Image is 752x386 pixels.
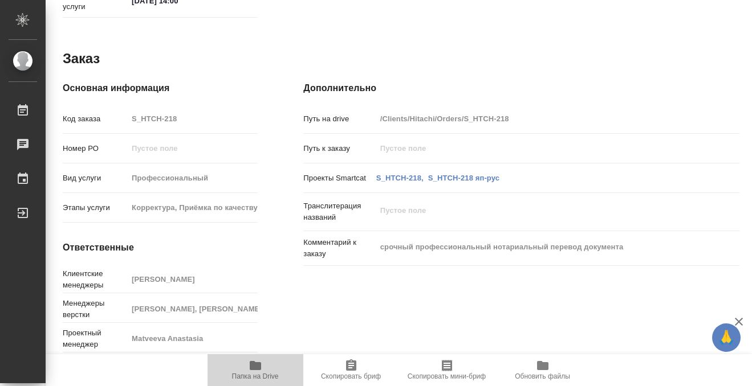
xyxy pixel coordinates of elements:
a: S_HTCH-218, [376,174,424,182]
button: Папка на Drive [208,354,303,386]
p: Номер РО [63,143,128,154]
p: Вид услуги [63,173,128,184]
p: Проекты Smartcat [303,173,376,184]
p: Комментарий к заказу [303,237,376,260]
input: Пустое поле [128,330,258,347]
p: Менеджеры верстки [63,298,128,321]
span: Папка на Drive [232,372,279,380]
input: Пустое поле [128,170,258,186]
p: Код заказа [63,113,128,125]
input: Пустое поле [376,140,703,157]
h4: Ответственные [63,241,258,254]
button: Обновить файлы [495,354,591,386]
span: Скопировать мини-бриф [408,372,486,380]
span: 🙏 [717,326,736,350]
p: Транслитерация названий [303,200,376,223]
input: Пустое поле [128,140,258,157]
span: Скопировать бриф [321,372,381,380]
button: Скопировать бриф [303,354,399,386]
input: Пустое поле [128,110,258,127]
p: Путь на drive [303,113,376,125]
input: Пустое поле [128,271,258,288]
input: Пустое поле [128,199,258,216]
h4: Дополнительно [303,81,739,95]
h4: Основная информация [63,81,258,95]
button: 🙏 [712,323,741,352]
span: Обновить файлы [515,372,570,380]
p: Клиентские менеджеры [63,268,128,291]
p: Путь к заказу [303,143,376,154]
input: Пустое поле [128,301,258,317]
h2: Заказ [63,50,100,68]
input: Пустое поле [376,110,703,127]
textarea: срочный профессиональный нотариальный перевод документа [376,237,703,257]
p: Этапы услуги [63,202,128,213]
a: S_HTCH-218 яп-рус [428,174,499,182]
button: Скопировать мини-бриф [399,354,495,386]
p: Проектный менеджер [63,327,128,350]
